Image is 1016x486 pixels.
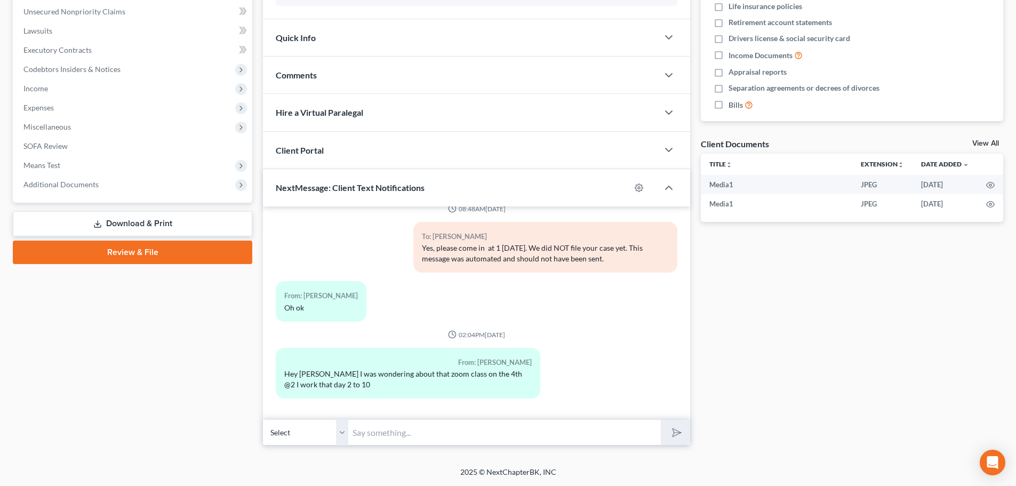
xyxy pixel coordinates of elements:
[23,7,125,16] span: Unsecured Nonpriority Claims
[729,83,879,93] span: Separation agreements or decrees of divorces
[348,419,661,445] input: Say something...
[852,175,913,194] td: JPEG
[13,241,252,264] a: Review & File
[276,107,363,117] span: Hire a Virtual Paralegal
[276,145,324,155] span: Client Portal
[701,194,852,213] td: Media1
[15,137,252,156] a: SOFA Review
[15,21,252,41] a: Lawsuits
[204,467,812,486] div: 2025 © NextChapterBK, INC
[23,84,48,93] span: Income
[23,180,99,189] span: Additional Documents
[276,33,316,43] span: Quick Info
[276,204,677,213] div: 08:48AM[DATE]
[726,162,732,168] i: unfold_more
[13,211,252,236] a: Download & Print
[422,230,669,243] div: To: [PERSON_NAME]
[852,194,913,213] td: JPEG
[422,243,669,264] div: Yes, please come in at 1 [DATE]. We did NOT file your case yet. This message was automated and sh...
[23,45,92,54] span: Executory Contracts
[972,140,999,147] a: View All
[701,175,852,194] td: Media1
[23,26,52,35] span: Lawsuits
[23,122,71,131] span: Miscellaneous
[729,17,832,28] span: Retirement account statements
[284,356,531,369] div: From: [PERSON_NAME]
[709,160,732,168] a: Titleunfold_more
[15,2,252,21] a: Unsecured Nonpriority Claims
[898,162,904,168] i: unfold_more
[15,41,252,60] a: Executory Contracts
[284,369,531,390] div: Hey [PERSON_NAME] I was wondering about that zoom class on the 4th @2 I work that day 2 to 10
[921,160,969,168] a: Date Added expand_more
[701,138,769,149] div: Client Documents
[276,330,677,339] div: 02:04PM[DATE]
[276,182,425,193] span: NextMessage: Client Text Notifications
[23,65,121,74] span: Codebtors Insiders & Notices
[276,70,317,80] span: Comments
[729,1,802,12] span: Life insurance policies
[980,450,1005,475] div: Open Intercom Messenger
[729,67,787,77] span: Appraisal reports
[23,161,60,170] span: Means Test
[23,141,68,150] span: SOFA Review
[23,103,54,112] span: Expenses
[729,100,743,110] span: Bills
[284,302,358,313] div: Oh ok
[284,290,358,302] div: From: [PERSON_NAME]
[729,50,793,61] span: Income Documents
[913,194,978,213] td: [DATE]
[861,160,904,168] a: Extensionunfold_more
[913,175,978,194] td: [DATE]
[963,162,969,168] i: expand_more
[729,33,850,44] span: Drivers license & social security card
